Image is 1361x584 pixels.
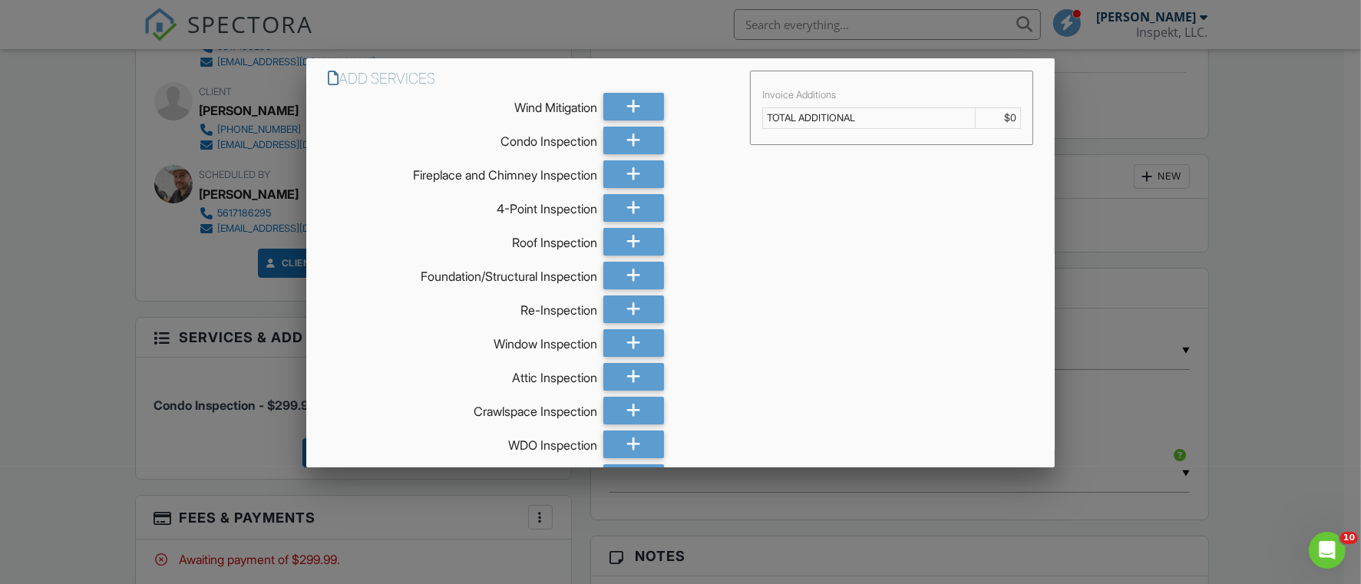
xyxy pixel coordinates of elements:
td: $0 [975,108,1020,129]
div: Foundation/Structural Inspection [328,262,597,285]
div: Roof Inspection [328,228,597,251]
div: Re-Inspection [328,295,597,318]
iframe: Intercom live chat [1309,532,1346,569]
h6: Add Services [328,71,732,87]
div: Window Inspection [328,329,597,352]
div: Invoice Additions [762,89,1021,101]
span: 10 [1340,532,1358,544]
div: Fireplace and Chimney Inspection [328,160,597,183]
div: WDO Inspection [328,431,597,454]
div: Crawlspace Inspection [328,397,597,420]
div: Commercial Property Inspection [328,464,597,487]
div: Attic Inspection [328,363,597,386]
div: Condo Inspection [328,127,597,150]
div: Wind Mitigation [328,93,597,116]
td: TOTAL ADDITIONAL [763,108,976,129]
div: 4-Point Inspection [328,194,597,217]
